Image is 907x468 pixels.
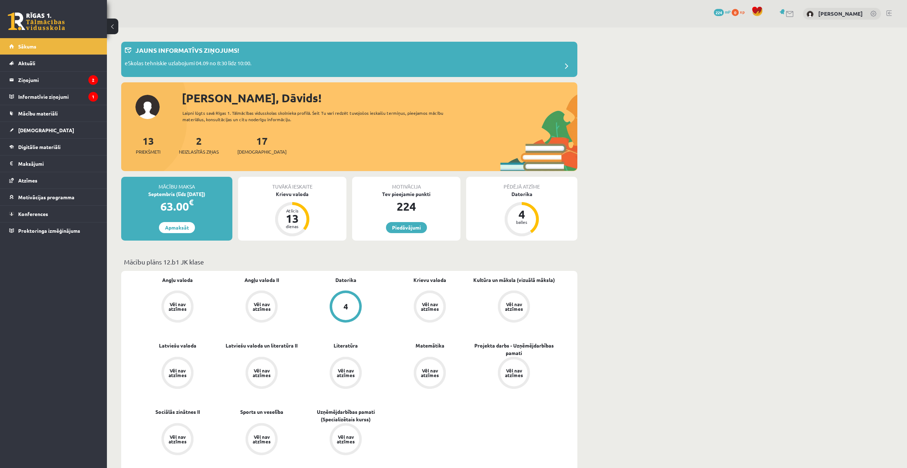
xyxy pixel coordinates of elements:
[182,89,577,107] div: [PERSON_NAME], Dāvids!
[9,122,98,138] a: [DEMOGRAPHIC_DATA]
[304,290,388,324] a: 4
[124,257,574,267] p: Mācību plāns 12.b1 JK klase
[240,408,283,416] a: Sports un veselība
[179,134,219,155] a: 2Neizlasītās ziņas
[135,45,239,55] p: Jauns informatīvs ziņojums!
[388,357,472,390] a: Vēl nav atzīmes
[714,9,724,16] span: 224
[226,342,298,349] a: Latviešu valoda un literatūra II
[8,12,65,30] a: Rīgas 1. Tālmācības vidusskola
[352,177,460,190] div: Motivācija
[413,276,446,284] a: Krievu valoda
[472,342,556,357] a: Projekta darbs - Uzņēmējdarbības pamati
[352,190,460,198] div: Tev pieejamie punkti
[9,88,98,105] a: Informatīvie ziņojumi1
[9,105,98,122] a: Mācību materiāli
[504,368,524,377] div: Vēl nav atzīmes
[466,190,577,198] div: Datorika
[155,408,200,416] a: Sociālās zinātnes II
[9,222,98,239] a: Proktoringa izmēģinājums
[732,9,739,16] span: 0
[18,177,37,184] span: Atzīmes
[732,9,748,15] a: 0 xp
[386,222,427,233] a: Piedāvājumi
[714,9,731,15] a: 224 mP
[159,222,195,233] a: Apmaksāt
[252,302,272,311] div: Vēl nav atzīmes
[466,190,577,237] a: Datorika 4 balles
[282,213,303,224] div: 13
[18,227,80,234] span: Proktoringa izmēģinājums
[9,72,98,88] a: Ziņojumi2
[238,177,346,190] div: Tuvākā ieskaite
[121,177,232,190] div: Mācību maksa
[282,224,303,228] div: dienas
[806,11,814,18] img: Dāvids Babans
[136,134,160,155] a: 13Priekšmeti
[304,408,388,423] a: Uzņēmējdarbības pamati (Specializētais kurss)
[220,357,304,390] a: Vēl nav atzīmes
[237,134,287,155] a: 17[DEMOGRAPHIC_DATA]
[162,276,193,284] a: Angļu valoda
[304,357,388,390] a: Vēl nav atzīmes
[238,190,346,237] a: Krievu valoda Atlicis 13 dienas
[125,45,574,73] a: Jauns informatīvs ziņojums! eSkolas tehniskie uzlabojumi 04.09 no 8:30 līdz 10:00.
[18,211,48,217] span: Konferences
[9,172,98,189] a: Atzīmes
[9,155,98,172] a: Maksājumi
[18,155,98,172] legend: Maksājumi
[18,72,98,88] legend: Ziņojumi
[9,55,98,71] a: Aktuāli
[237,148,287,155] span: [DEMOGRAPHIC_DATA]
[9,189,98,205] a: Motivācijas programma
[473,276,555,284] a: Kultūra un māksla (vizuālā māksla)
[88,75,98,85] i: 2
[420,302,440,311] div: Vēl nav atzīmes
[352,198,460,215] div: 224
[18,88,98,105] legend: Informatīvie ziņojumi
[136,148,160,155] span: Priekšmeti
[244,276,279,284] a: Angļu valoda II
[88,92,98,102] i: 1
[9,139,98,155] a: Digitālie materiāli
[121,198,232,215] div: 63.00
[220,423,304,457] a: Vēl nav atzīmes
[238,190,346,198] div: Krievu valoda
[9,38,98,55] a: Sākums
[472,357,556,390] a: Vēl nav atzīmes
[135,290,220,324] a: Vēl nav atzīmes
[18,43,36,50] span: Sākums
[725,9,731,15] span: mP
[179,148,219,155] span: Neizlasītās ziņas
[135,423,220,457] a: Vēl nav atzīmes
[168,434,187,444] div: Vēl nav atzīmes
[159,342,196,349] a: Latviešu valoda
[18,194,74,200] span: Motivācijas programma
[168,368,187,377] div: Vēl nav atzīmes
[740,9,744,15] span: xp
[388,290,472,324] a: Vēl nav atzīmes
[420,368,440,377] div: Vēl nav atzīmes
[135,357,220,390] a: Vēl nav atzīmes
[252,434,272,444] div: Vēl nav atzīmes
[336,368,356,377] div: Vēl nav atzīmes
[282,209,303,213] div: Atlicis
[252,368,272,377] div: Vēl nav atzīmes
[125,59,252,69] p: eSkolas tehniskie uzlabojumi 04.09 no 8:30 līdz 10:00.
[18,110,58,117] span: Mācību materiāli
[504,302,524,311] div: Vēl nav atzīmes
[18,127,74,133] span: [DEMOGRAPHIC_DATA]
[511,220,532,224] div: balles
[182,110,456,123] div: Laipni lūgts savā Rīgas 1. Tālmācības vidusskolas skolnieka profilā. Šeit Tu vari redzēt tuvojošo...
[336,434,356,444] div: Vēl nav atzīmes
[121,190,232,198] div: Septembris (līdz [DATE])
[189,197,194,207] span: €
[18,60,35,66] span: Aktuāli
[335,276,356,284] a: Datorika
[168,302,187,311] div: Vēl nav atzīmes
[304,423,388,457] a: Vēl nav atzīmes
[9,206,98,222] a: Konferences
[416,342,444,349] a: Matemātika
[818,10,863,17] a: [PERSON_NAME]
[334,342,358,349] a: Literatūra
